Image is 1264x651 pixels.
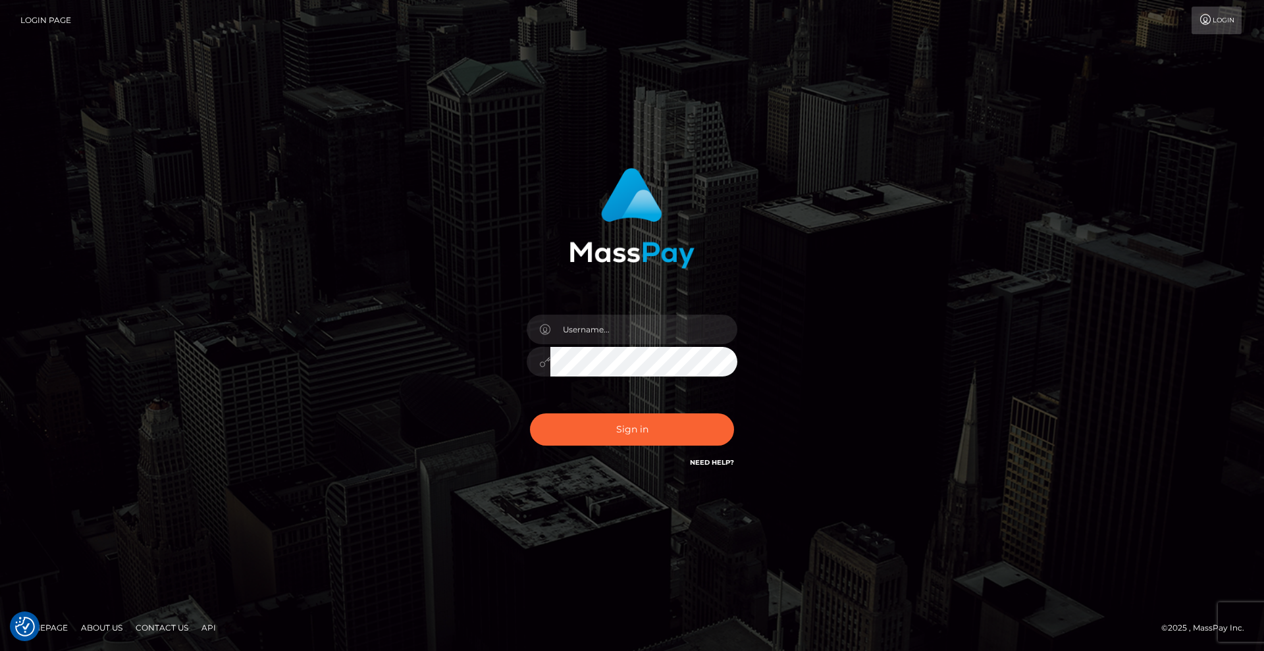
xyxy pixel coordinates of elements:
[196,617,221,638] a: API
[1192,7,1242,34] a: Login
[15,617,35,637] img: Revisit consent button
[690,458,734,467] a: Need Help?
[20,7,71,34] a: Login Page
[530,413,734,446] button: Sign in
[550,315,737,344] input: Username...
[14,617,73,638] a: Homepage
[15,617,35,637] button: Consent Preferences
[569,168,695,269] img: MassPay Login
[76,617,128,638] a: About Us
[1161,621,1254,635] div: © 2025 , MassPay Inc.
[130,617,194,638] a: Contact Us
